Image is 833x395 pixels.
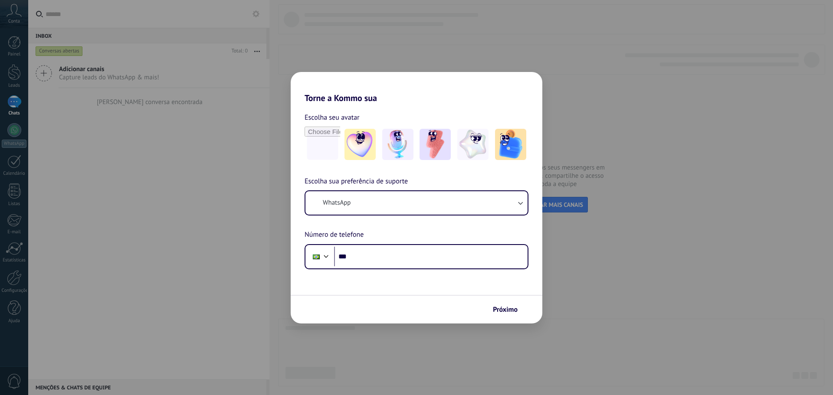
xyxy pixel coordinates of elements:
[420,129,451,160] img: -3.jpeg
[495,129,526,160] img: -5.jpeg
[305,229,364,241] span: Número de telefone
[382,129,413,160] img: -2.jpeg
[305,191,528,215] button: WhatsApp
[344,129,376,160] img: -1.jpeg
[308,248,325,266] div: Brazil: + 55
[305,176,408,187] span: Escolha sua preferência de suporte
[323,199,351,207] span: WhatsApp
[493,307,518,313] span: Próximo
[291,72,542,103] h2: Torne a Kommo sua
[305,112,360,123] span: Escolha seu avatar
[489,302,529,317] button: Próximo
[457,129,489,160] img: -4.jpeg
